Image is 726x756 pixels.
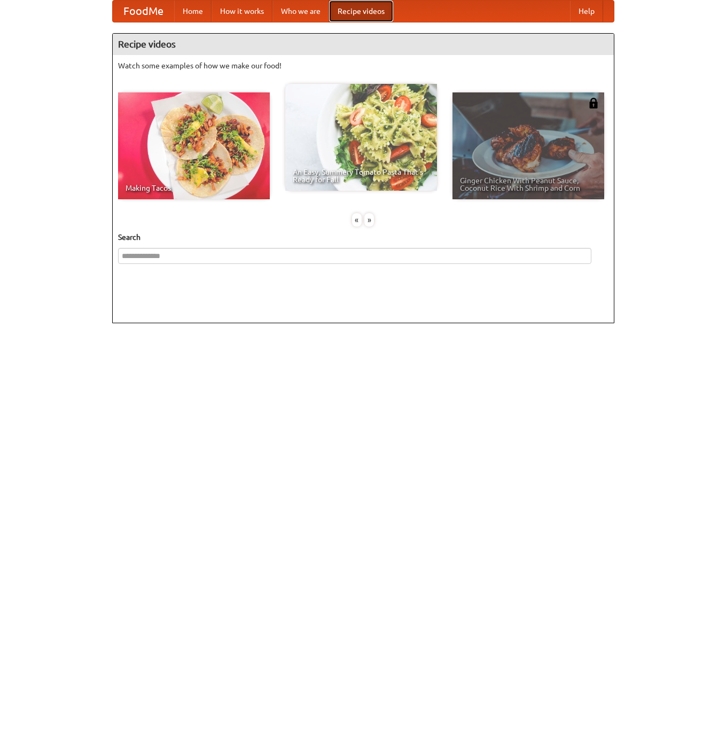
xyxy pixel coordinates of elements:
div: » [364,213,374,227]
a: Help [570,1,603,22]
span: An Easy, Summery Tomato Pasta That's Ready for Fall [293,168,430,183]
a: Recipe videos [329,1,393,22]
a: Home [174,1,212,22]
p: Watch some examples of how we make our food! [118,60,608,71]
a: Who we are [272,1,329,22]
span: Making Tacos [126,184,262,192]
a: Making Tacos [118,92,270,199]
a: FoodMe [113,1,174,22]
h4: Recipe videos [113,34,614,55]
div: « [352,213,362,227]
a: How it works [212,1,272,22]
a: An Easy, Summery Tomato Pasta That's Ready for Fall [285,84,437,191]
h5: Search [118,232,608,243]
img: 483408.png [588,98,599,108]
